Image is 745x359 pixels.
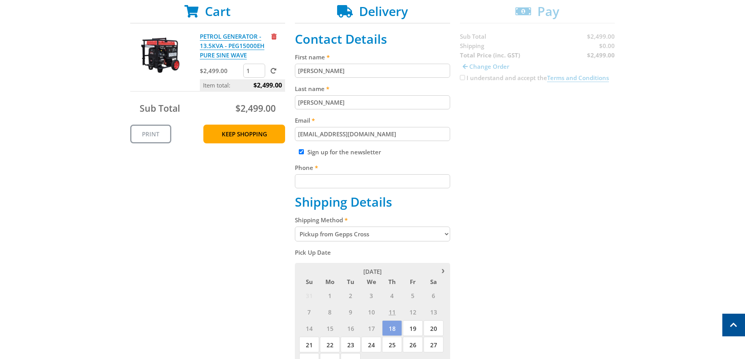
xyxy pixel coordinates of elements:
label: Sign up for the newsletter [307,148,381,156]
span: Fr [403,277,423,287]
a: PETROL GENERATOR - 13.5KVA - PEG15000EH PURE SINE WAVE [200,32,264,59]
a: Print [130,125,171,143]
a: Keep Shopping [203,125,285,143]
span: 31 [299,288,319,303]
span: 8 [320,304,340,320]
span: [DATE] [363,268,382,275]
span: We [361,277,381,287]
span: 12 [403,304,423,320]
input: Please enter your email address. [295,127,450,141]
span: 25 [382,337,402,352]
span: 11 [382,304,402,320]
span: Sub Total [140,102,180,114]
span: Mo [320,277,340,287]
span: 27 [424,337,443,352]
span: 18 [382,320,402,336]
span: Sa [424,277,443,287]
input: Please enter your telephone number. [295,174,450,188]
span: Tu [341,277,361,287]
p: Item total: [200,79,285,91]
span: 20 [424,320,443,336]
label: Email [295,116,450,125]
span: 14 [299,320,319,336]
span: 16 [341,320,361,336]
span: 24 [361,337,381,352]
span: 1 [320,288,340,303]
span: Th [382,277,402,287]
select: Please select a shipping method. [295,227,450,241]
input: Please enter your last name. [295,95,450,109]
span: 4 [382,288,402,303]
span: 15 [320,320,340,336]
span: 26 [403,337,423,352]
span: 22 [320,337,340,352]
span: Su [299,277,319,287]
label: Last name [295,84,450,93]
label: First name [295,52,450,62]
label: Pick Up Date [295,248,450,257]
span: 6 [424,288,443,303]
span: 19 [403,320,423,336]
p: $2,499.00 [200,66,242,75]
label: Phone [295,163,450,172]
a: Remove from cart [271,32,276,40]
span: 5 [403,288,423,303]
span: 3 [361,288,381,303]
label: Shipping Method [295,215,450,225]
span: Delivery [359,3,408,20]
h2: Contact Details [295,32,450,46]
span: 10 [361,304,381,320]
input: Please enter your first name. [295,64,450,78]
span: $2,499.00 [253,79,282,91]
span: 21 [299,337,319,352]
span: 7 [299,304,319,320]
span: 9 [341,304,361,320]
h2: Shipping Details [295,195,450,209]
span: 17 [361,320,381,336]
span: 2 [341,288,361,303]
img: PETROL GENERATOR - 13.5KVA - PEG15000EH PURE SINE WAVE [138,32,185,79]
span: 23 [341,337,361,352]
span: Cart [205,3,231,20]
span: $2,499.00 [235,102,276,114]
span: 13 [424,304,443,320]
